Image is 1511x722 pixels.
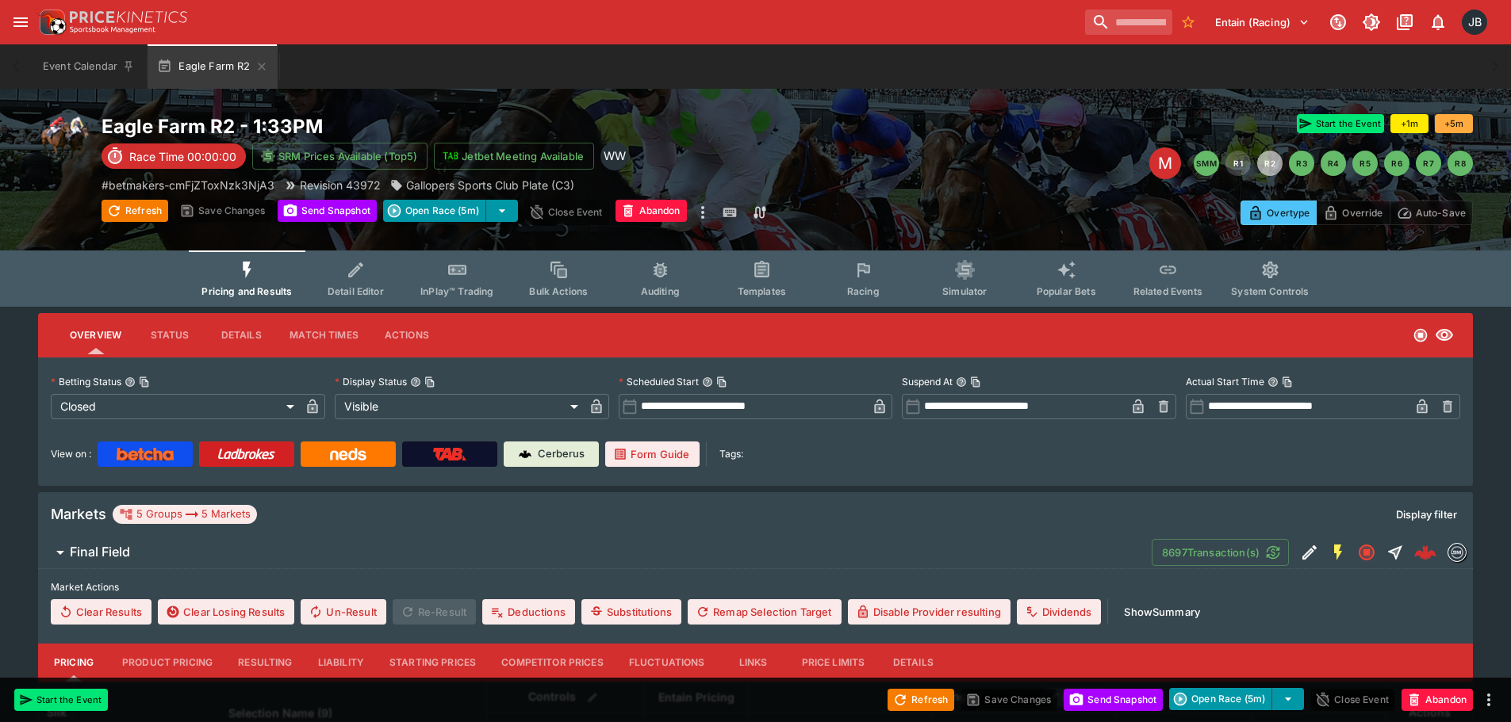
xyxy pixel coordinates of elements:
p: Revision 43972 [300,177,381,193]
img: jetbet-logo.svg [443,148,458,164]
button: Documentation [1390,8,1419,36]
span: Detail Editor [328,285,384,297]
img: Cerberus [519,448,531,460]
div: split button [1169,688,1304,710]
button: R6 [1384,151,1409,176]
button: +5m [1435,114,1473,133]
button: Copy To Clipboard [970,376,981,388]
div: split button [383,200,518,222]
button: Status [134,316,205,354]
button: Select Tenant [1206,10,1319,35]
h6: Final Field [70,544,130,560]
p: Race Time 00:00:00 [129,148,236,165]
h2: Copy To Clipboard [102,114,788,139]
img: Ladbrokes [217,448,275,460]
button: Connected to PK [1324,8,1352,36]
button: more [1479,690,1498,709]
button: SGM Enabled [1324,538,1352,567]
button: R3 [1289,151,1314,176]
button: Fluctuations [616,644,718,682]
a: Form Guide [605,441,700,467]
button: Overtype [1241,201,1317,225]
button: Open Race (5m) [383,200,486,222]
button: Send Snapshot [1064,689,1163,711]
svg: Visible [1435,326,1454,345]
button: Override [1316,201,1390,225]
button: Start the Event [14,689,108,711]
svg: Closed [1413,327,1429,343]
img: Neds [330,448,366,460]
img: Sportsbook Management [70,26,155,33]
button: Scheduled StartCopy To Clipboard [702,376,713,388]
a: Cerberus [504,441,599,467]
label: View on : [51,441,91,467]
img: betmakers [1448,544,1466,561]
button: Refresh [102,200,168,222]
div: Closed [51,394,300,419]
div: Event type filters [189,250,1321,307]
p: Gallopers Sports Club Plate (C3) [406,177,574,193]
svg: Closed [1357,543,1376,562]
img: PriceKinetics Logo [35,6,67,38]
button: Display StatusCopy To Clipboard [410,376,421,388]
button: Closed [1352,538,1381,567]
div: Edit Meeting [1149,147,1181,179]
span: Mark an event as closed and abandoned. [616,202,687,218]
button: Refresh [888,689,954,711]
label: Market Actions [51,575,1460,599]
span: Pricing and Results [201,285,292,297]
img: logo-cerberus--red.svg [1414,541,1436,563]
p: Override [1342,204,1383,221]
button: Send Snapshot [278,200,377,222]
span: Popular Bets [1037,285,1096,297]
p: Overtype [1267,204,1310,221]
button: Edit Detail [1295,538,1324,567]
button: Auto-Save [1390,201,1473,225]
p: Scheduled Start [619,375,699,388]
p: Copy To Clipboard [102,177,274,193]
button: Product Pricing [109,644,225,682]
button: Toggle light/dark mode [1357,8,1386,36]
button: No Bookmarks [1175,10,1201,35]
button: open drawer [6,8,35,36]
button: SMM [1194,151,1219,176]
button: R7 [1416,151,1441,176]
button: Abandon [616,200,687,222]
span: Related Events [1133,285,1202,297]
button: Straight [1381,538,1409,567]
img: Betcha [117,448,174,460]
p: Display Status [335,375,407,388]
button: Josh Brown [1457,5,1492,40]
button: Notifications [1424,8,1452,36]
button: Actual Start TimeCopy To Clipboard [1267,376,1279,388]
div: William Wallace [600,142,629,170]
button: Dividends [1017,599,1101,625]
span: Auditing [641,285,680,297]
h5: Markets [51,505,106,523]
button: Betting StatusCopy To Clipboard [125,376,136,388]
p: Actual Start Time [1186,375,1264,388]
img: TabNZ [433,448,466,460]
div: Visible [335,394,584,419]
img: horse_racing.png [38,114,89,165]
div: Gallopers Sports Club Plate (C3) [390,177,574,193]
div: b2eb9681-a6d1-4d51-8343-d52e8e2b9f2b [1414,541,1436,563]
label: Tags: [719,441,743,467]
p: Auto-Save [1416,204,1466,221]
button: Disable Provider resulting [848,599,1011,625]
button: Clear Losing Results [158,599,294,625]
button: Pricing [38,644,109,682]
span: Mark an event as closed and abandoned. [1402,690,1473,706]
button: Final Field [38,537,1152,568]
button: Remap Selection Target [688,599,842,625]
span: System Controls [1231,285,1309,297]
button: SRM Prices Available (Top5) [252,143,428,170]
button: Resulting [225,644,305,682]
img: PriceKinetics [70,11,187,23]
button: Starting Prices [377,644,489,682]
button: Abandon [1402,689,1473,711]
button: Deductions [482,599,575,625]
button: 8697Transaction(s) [1152,539,1289,566]
button: Substitutions [581,599,681,625]
button: +1m [1390,114,1429,133]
